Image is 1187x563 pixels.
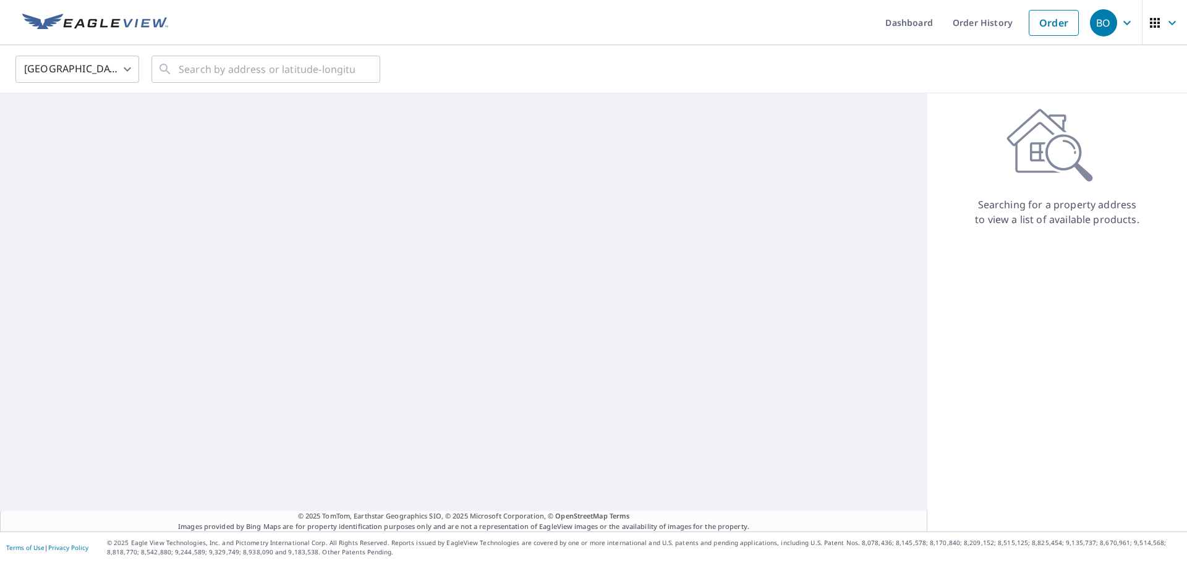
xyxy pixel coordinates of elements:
[179,52,355,87] input: Search by address or latitude-longitude
[6,543,45,552] a: Terms of Use
[298,511,630,522] span: © 2025 TomTom, Earthstar Geographics SIO, © 2025 Microsoft Corporation, ©
[48,543,88,552] a: Privacy Policy
[6,544,88,551] p: |
[555,511,607,520] a: OpenStreetMap
[610,511,630,520] a: Terms
[974,197,1140,227] p: Searching for a property address to view a list of available products.
[15,52,139,87] div: [GEOGRAPHIC_DATA]
[1090,9,1117,36] div: BO
[1029,10,1079,36] a: Order
[22,14,168,32] img: EV Logo
[107,538,1181,557] p: © 2025 Eagle View Technologies, Inc. and Pictometry International Corp. All Rights Reserved. Repo...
